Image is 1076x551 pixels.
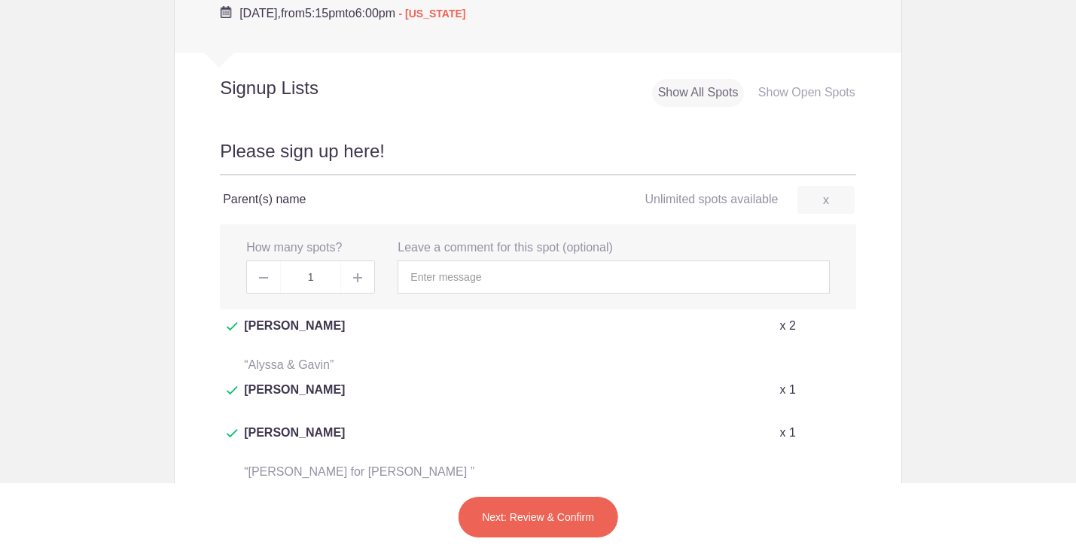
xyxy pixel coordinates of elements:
[220,6,232,18] img: Cal purple
[244,358,334,371] span: “Alyssa & Gavin”
[244,317,345,353] span: [PERSON_NAME]
[398,260,829,294] input: Enter message
[239,7,281,20] span: [DATE],
[305,7,345,20] span: 5:15pm
[652,79,745,107] div: Show All Spots
[353,273,362,282] img: Plus gray
[259,277,268,279] img: Minus gray
[220,139,856,175] h2: Please sign up here!
[239,7,465,20] span: from to
[752,79,861,107] div: Show Open Spots
[223,190,538,209] h4: Parent(s) name
[244,465,474,478] span: “[PERSON_NAME] for [PERSON_NAME] ”
[457,496,619,538] button: Next: Review & Confirm
[779,317,795,335] p: x 2
[227,322,238,331] img: Check dark green
[398,239,612,257] label: Leave a comment for this spot (optional)
[779,424,795,442] p: x 1
[797,186,855,214] a: x
[227,429,238,438] img: Check dark green
[244,424,345,460] span: [PERSON_NAME]
[355,7,395,20] span: 6:00pm
[246,239,342,257] label: How many spots?
[779,381,795,399] p: x 1
[227,386,238,395] img: Check dark green
[645,193,778,205] span: Unlimited spots available
[175,77,417,99] h2: Signup Lists
[399,8,466,20] span: - [US_STATE]
[244,381,345,417] span: [PERSON_NAME]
